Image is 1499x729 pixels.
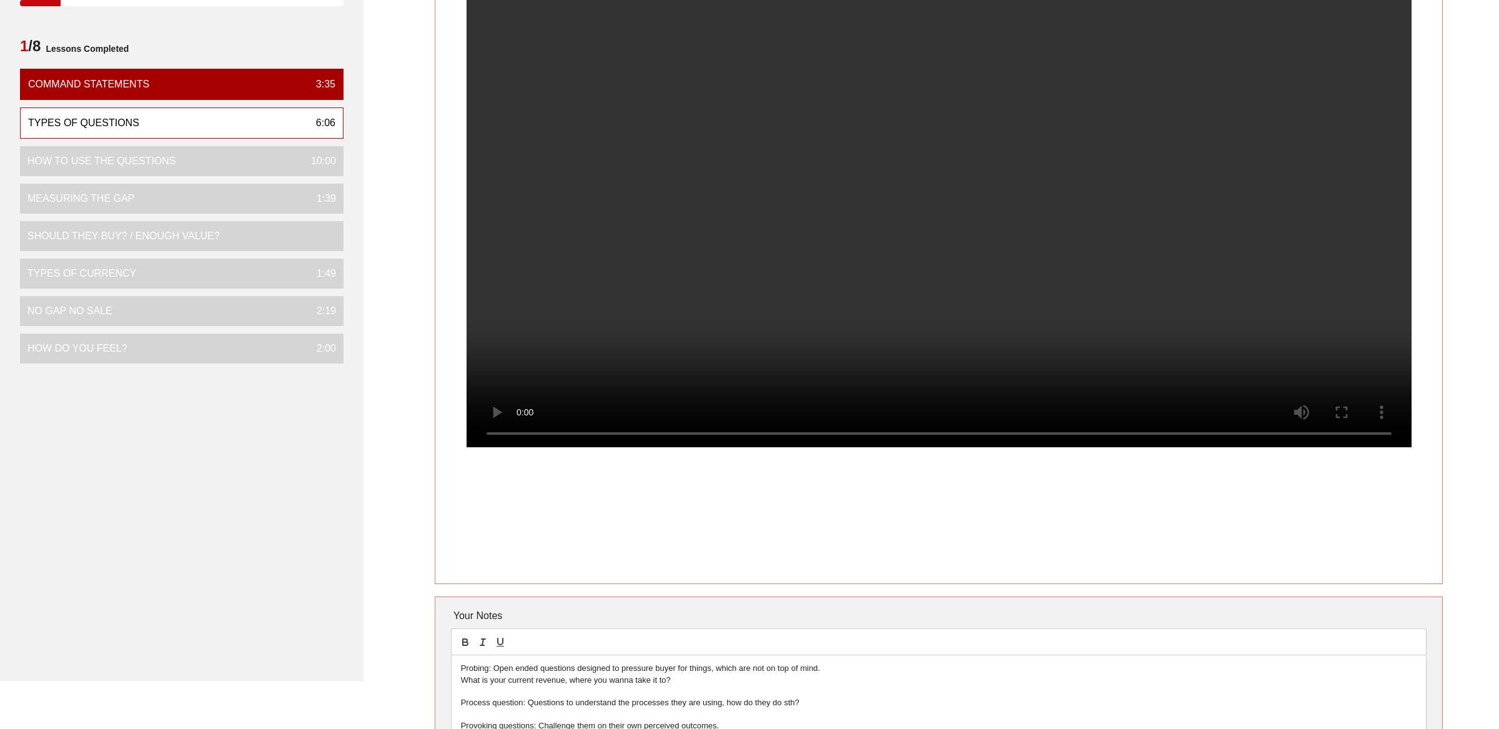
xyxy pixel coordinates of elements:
div: 3:35 [306,77,335,92]
span: 1 [20,37,28,54]
div: 2:19 [307,304,336,319]
div: No Gap No Sale [27,304,112,319]
div: 6:06 [306,116,335,131]
p: Probing: Open ended questions designed to pressure buyer for things, which are not on top of mind. [461,663,1417,674]
p: Process question: Questions to understand the processes they are using, how do they do sth? [461,697,1417,708]
div: Command Statements [28,77,149,92]
div: 1:39 [307,191,336,206]
div: How to Use the Questions [27,154,176,169]
p: What is your current revenue, where you wanna take it to? [461,675,1417,686]
div: Measuring the Gap [27,191,134,206]
div: Types of Currency [27,266,136,281]
div: Your Notes [451,603,1427,628]
div: 1:49 [307,266,336,281]
div: 2:00 [307,341,336,356]
span: Lessons Completed [41,36,129,61]
div: How Do You Feel? [27,341,127,356]
div: Types of Questions [28,116,139,131]
div: Should They Buy? / enough value? [27,229,220,244]
span: /8 [20,36,41,61]
div: 10:00 [301,154,336,169]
